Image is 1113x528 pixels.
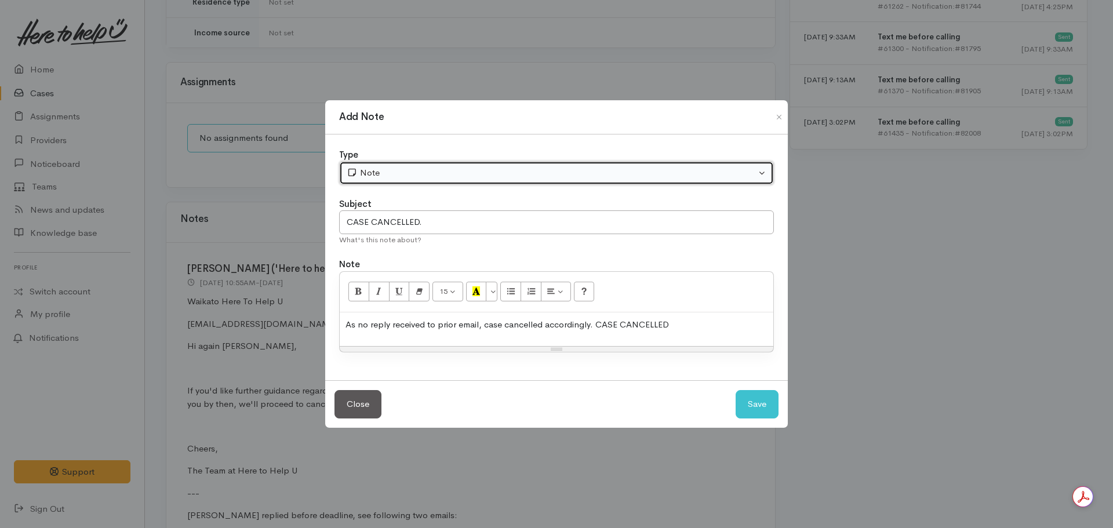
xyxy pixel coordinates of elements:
button: Underline (CTRL+U) [389,282,410,301]
h1: Add Note [339,110,384,125]
button: Bold (CTRL+B) [348,282,369,301]
button: Font Size [432,282,463,301]
button: Save [736,390,779,418]
label: Subject [339,198,372,211]
button: Recent Color [466,282,487,301]
button: Note [339,161,774,185]
button: Help [574,282,595,301]
button: Unordered list (CTRL+SHIFT+NUM7) [500,282,521,301]
div: Resize [340,347,773,352]
button: Paragraph [541,282,571,301]
label: Note [339,258,360,271]
p: As no reply received to prior email, case cancelled accordingly. CASE CANCELLED [345,318,768,332]
button: More Color [486,282,497,301]
div: What's this note about? [339,234,774,246]
button: Close [770,110,788,124]
button: Remove Font Style (CTRL+\) [409,282,430,301]
span: 15 [439,286,448,296]
div: Note [347,166,756,180]
button: Ordered list (CTRL+SHIFT+NUM8) [521,282,541,301]
button: Italic (CTRL+I) [369,282,390,301]
label: Type [339,148,358,162]
button: Close [334,390,381,418]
